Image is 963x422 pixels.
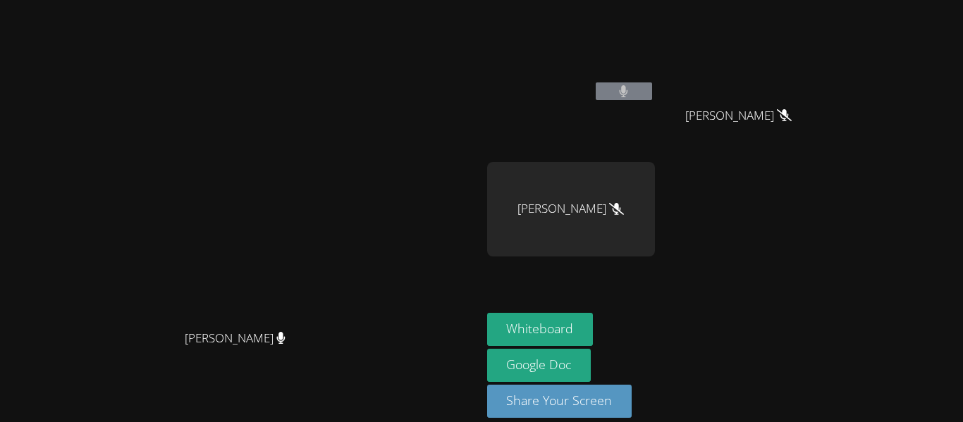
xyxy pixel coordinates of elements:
[685,106,792,126] span: [PERSON_NAME]
[185,328,286,349] span: [PERSON_NAME]
[487,349,591,382] a: Google Doc
[487,385,632,418] button: Share Your Screen
[487,313,594,346] button: Whiteboard
[487,162,655,256] div: [PERSON_NAME]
